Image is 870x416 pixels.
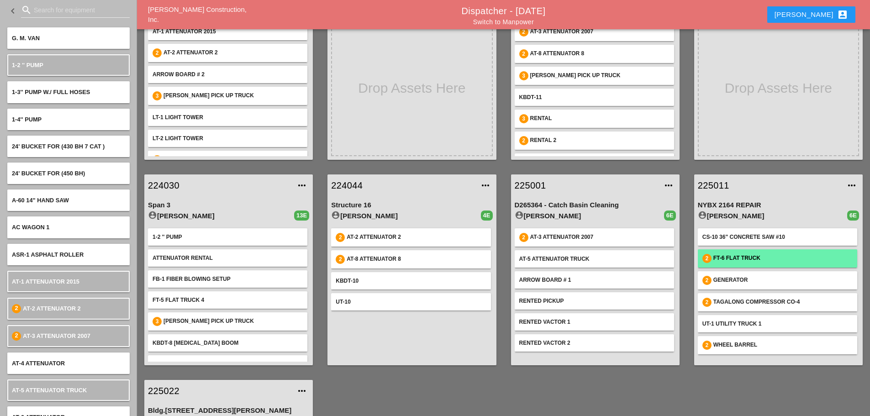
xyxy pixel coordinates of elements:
span: G. M. VAN [12,35,40,42]
div: Rented Pickup [519,297,670,305]
i: more_horiz [296,385,307,396]
div: NYBX 2164 REPAIR [698,200,859,211]
i: more_horiz [846,180,857,191]
div: FT-5 Flat Truck 4 [153,296,303,304]
a: 224044 [331,179,474,192]
span: 24' BUCKET FOR (450 BH) [12,170,85,177]
div: AT-3 Attenuator 2007 [530,27,670,37]
div: LT-1 Light tower [153,113,303,121]
div: [PERSON_NAME] [331,211,480,221]
div: 6E [664,211,676,221]
div: FT-6 Flat truck [713,254,853,263]
span: 1-3'' PUMP W./ FULL HOSES [12,89,90,95]
a: Dispatcher - [DATE] [462,6,546,16]
div: RENTAL [163,155,303,164]
i: account_box [837,9,848,20]
div: FB-1 Fiber Blowing setup [153,275,303,283]
div: Rented Vactor 2 [519,339,670,347]
i: more_horiz [480,180,491,191]
div: 2 [519,49,528,58]
div: 2 [519,233,528,242]
a: 225001 [515,179,658,192]
a: [PERSON_NAME] Construction, Inc. [148,5,247,24]
span: ASR-1 Asphalt roller [12,251,84,258]
div: AT-3 Attenuator 2007 [530,233,670,242]
div: [PERSON_NAME] Pick up Truck [163,91,303,100]
i: account_circle [331,211,340,220]
i: account_circle [148,211,157,220]
div: 3 [519,71,528,80]
span: 1-2 '' PUMP [12,62,43,68]
div: KBDT-10 [336,277,486,285]
div: Structure 16 [331,200,492,211]
span: 24' BUCKET FOR (430 BH 7 CAT ) [12,143,105,150]
a: 225022 [148,384,291,398]
div: 2 [702,276,712,285]
i: more_horiz [663,180,674,191]
div: [PERSON_NAME] [148,211,294,221]
div: 1-2 '' PUMP [153,233,303,241]
div: 13E [294,211,309,221]
div: LT-2 Light Tower [153,134,303,142]
div: 2 [702,341,712,350]
i: account_circle [515,211,524,220]
div: D265364 - Catch Basin Cleaning [515,200,676,211]
a: 225011 [698,179,841,192]
div: Arrow Board # 2 [153,70,303,79]
div: Arrow Board # 1 [519,276,670,284]
div: CS-10 36" Concrete saw #10 [702,233,853,241]
span: AT-5 Attenuator Truck [12,387,87,394]
div: KBDT-8 [MEDICAL_DATA] Boom [153,339,303,347]
div: Attenuator Rental [153,254,303,262]
div: 2 [153,48,162,58]
div: Tagalong Compressor CO-4 [713,298,853,307]
i: keyboard_arrow_left [7,5,18,16]
div: 2 [336,255,345,264]
div: UT-10 [336,298,486,306]
span: A-60 14" hand saw [12,197,69,204]
div: 3 [153,155,162,164]
div: Rented Vactor 1 [519,318,670,326]
span: AT-4 Attenuator [12,360,65,367]
i: account_circle [698,211,707,220]
div: AT-8 ATTENUATOR 8 [530,49,670,58]
div: 2 [702,298,712,307]
div: [PERSON_NAME] Pick up Truck [163,317,303,326]
div: 2 [519,136,528,145]
div: Light Stand [153,360,303,368]
div: RENTAL [530,114,670,123]
span: AT-3 Attenuator 2007 [23,332,90,339]
div: [PERSON_NAME] [775,9,848,20]
div: AT-5 Attenuator Truck [519,255,670,263]
div: 2 [519,27,528,37]
div: AT-1 Attenuator 2015 [153,27,303,36]
div: [PERSON_NAME] [698,211,847,221]
span: AT-1 Attenuator 2015 [12,278,79,285]
div: 2 [702,254,712,263]
a: Switch to Manpower [473,18,534,26]
div: Rental 2 [530,136,670,145]
a: 224030 [148,179,291,192]
div: Span 3 [148,200,309,211]
div: 2 [336,233,345,242]
div: AT-8 ATTENUATOR 8 [347,255,486,264]
i: search [21,5,32,16]
button: [PERSON_NAME] [767,6,855,23]
div: 4E [481,211,493,221]
div: 6E [847,211,859,221]
span: AC Wagon 1 [12,224,49,231]
div: AT-2 Attenuator 2 [163,48,303,58]
div: UT-1 Utility Truck 1 [702,320,853,328]
div: AT-2 Attenuator 2 [347,233,486,242]
div: Generator [713,276,853,285]
div: 2 [12,304,21,313]
input: Search for equipment [34,3,117,17]
i: more_horiz [296,180,307,191]
div: [PERSON_NAME] [515,211,664,221]
span: 1-4'' PUMP [12,116,42,123]
div: 3 [153,317,162,326]
span: AT-2 Attenuator 2 [23,305,81,312]
div: 3 [519,114,528,123]
div: 3 [153,91,162,100]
